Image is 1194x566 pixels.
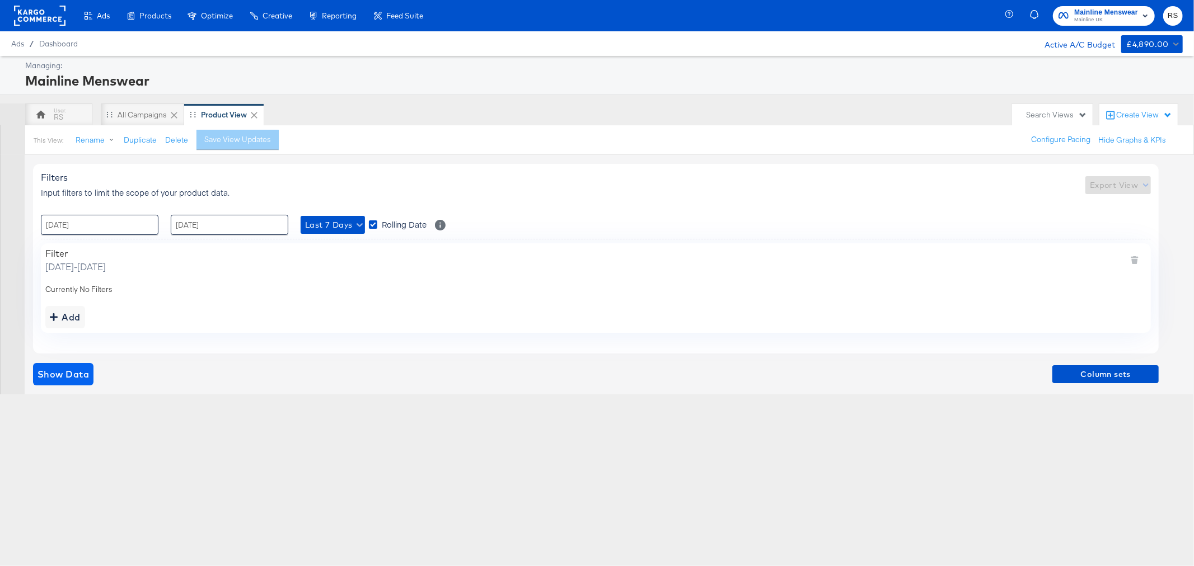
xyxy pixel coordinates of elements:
[382,219,427,230] span: Rolling Date
[41,187,230,198] span: Input filters to limit the scope of your product data.
[201,110,247,120] div: Product View
[1168,10,1178,22] span: RS
[301,216,365,234] button: Last 7 Days
[24,39,39,48] span: /
[68,130,126,150] button: Rename
[190,111,196,117] div: Drag to reorder tab
[1033,35,1116,52] div: Active A/C Budget
[1026,110,1087,120] div: Search Views
[1074,7,1138,18] span: Mainline Menswear
[45,284,1146,295] div: Currently No Filters
[1121,35,1183,53] button: £4,890.00
[386,11,423,20] span: Feed Suite
[33,363,93,385] button: showdata
[124,135,157,145] button: Duplicate
[165,135,188,145] button: Delete
[45,248,106,259] div: Filter
[1074,16,1138,25] span: Mainline UK
[139,11,171,20] span: Products
[201,11,233,20] span: Optimize
[1127,37,1169,51] div: £4,890.00
[39,39,78,48] a: Dashboard
[263,11,292,20] span: Creative
[45,306,85,328] button: addbutton
[34,136,63,145] div: This View:
[54,112,63,122] div: RS
[305,218,360,232] span: Last 7 Days
[1163,6,1183,26] button: RS
[38,366,89,382] span: Show Data
[1098,135,1166,145] button: Hide Graphs & KPIs
[1057,367,1154,381] span: Column sets
[1116,110,1172,121] div: Create View
[322,11,357,20] span: Reporting
[1052,365,1159,383] button: Column sets
[97,11,110,20] span: Ads
[50,309,81,325] div: Add
[11,39,24,48] span: Ads
[118,110,167,120] div: All Campaigns
[41,172,68,183] span: Filters
[25,71,1180,90] div: Mainline Menswear
[45,260,106,273] span: [DATE] - [DATE]
[1023,130,1098,150] button: Configure Pacing
[1053,6,1155,26] button: Mainline MenswearMainline UK
[106,111,113,117] div: Drag to reorder tab
[25,60,1180,71] div: Managing:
